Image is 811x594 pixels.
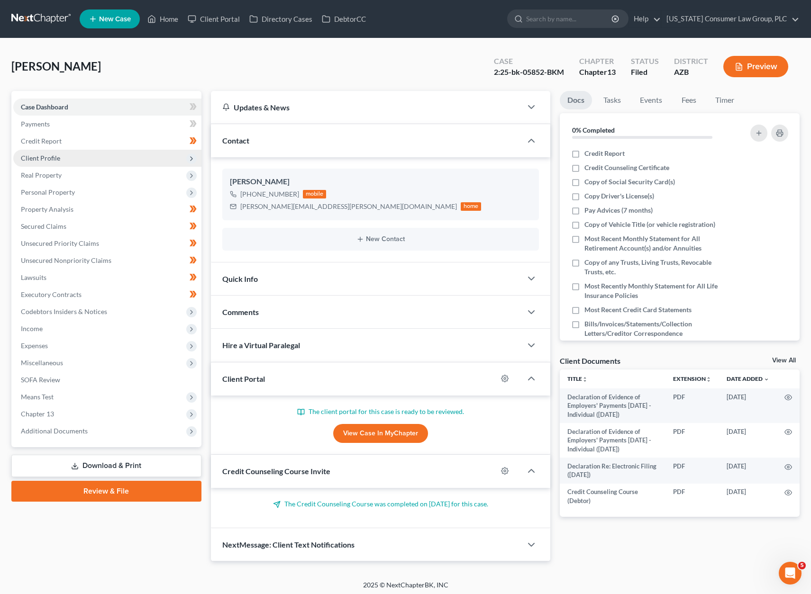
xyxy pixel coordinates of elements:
a: Events [632,91,670,109]
td: [DATE] [719,423,777,458]
p: The client portal for this case is ready to be reviewed. [222,407,539,416]
span: Property Analysis [21,205,73,213]
span: 13 [607,67,616,76]
a: Docs [560,91,592,109]
td: Declaration of Evidence of Employers' Payments [DATE] - Individual ([DATE]) [560,388,665,423]
a: View All [772,357,796,364]
i: unfold_more [582,377,588,382]
span: Quick Info [222,274,258,283]
span: Miscellaneous [21,359,63,367]
span: Most Recent Credit Card Statements [584,305,692,315]
td: PDF [665,458,719,484]
div: 2:25-bk-05852-BKM [494,67,564,78]
a: Download & Print [11,455,201,477]
td: PDF [665,484,719,510]
span: Most Recent Monthly Statement for All Retirement Account(s) and/or Annuities [584,234,731,253]
td: Declaration of Evidence of Employers' Payments [DATE] - Individual ([DATE]) [560,423,665,458]
a: Unsecured Priority Claims [13,235,201,252]
td: PDF [665,423,719,458]
div: Updates & News [222,102,510,112]
div: Chapter [579,56,616,67]
button: New Contact [230,235,531,243]
span: Credit Report [584,149,625,158]
span: Additional Documents [21,427,88,435]
a: Client Portal [183,10,245,27]
span: Most Recently Monthly Statement for All Life Insurance Policies [584,281,731,300]
div: Client Documents [560,356,620,366]
a: Timer [708,91,742,109]
div: home [461,202,482,211]
strong: 0% Completed [572,126,615,134]
a: View Case in MyChapter [333,424,428,443]
span: NextMessage: Client Text Notifications [222,540,355,549]
a: Date Added expand_more [727,375,769,382]
span: Comments [222,307,259,316]
span: Real Property [21,171,62,179]
div: AZB [674,67,708,78]
a: Payments [13,116,201,133]
a: Extensionunfold_more [673,375,711,382]
a: Tasks [596,91,629,109]
span: Pay Advices (7 months) [584,206,653,215]
a: DebtorCC [317,10,371,27]
span: Executory Contracts [21,290,82,298]
span: Unsecured Priority Claims [21,239,99,247]
span: Credit Counseling Course Invite [222,467,330,476]
span: 5 [798,562,806,569]
a: Home [143,10,183,27]
span: SOFA Review [21,376,60,384]
span: Codebtors Insiders & Notices [21,307,107,315]
span: Secured Claims [21,222,66,230]
span: Bills/Invoices/Statements/Collection Letters/Creditor Correspondence [584,319,731,338]
a: SOFA Review [13,371,201,388]
span: Copy of Social Security Card(s) [584,177,675,187]
i: expand_more [764,377,769,382]
span: Chapter 13 [21,410,54,418]
a: Titleunfold_more [567,375,588,382]
div: Chapter [579,67,616,78]
span: Hire a Virtual Paralegal [222,341,300,350]
div: mobile [303,190,327,198]
td: [DATE] [719,458,777,484]
span: Lawsuits [21,273,46,281]
span: Contact [222,136,249,145]
a: Case Dashboard [13,99,201,116]
a: [US_STATE] Consumer Law Group, PLC [662,10,799,27]
span: Payments [21,120,50,128]
span: Copy of any Trusts, Living Trusts, Revocable Trusts, etc. [584,258,731,277]
span: Copy of Vehicle Title (or vehicle registration) [584,220,715,229]
a: Directory Cases [245,10,317,27]
span: Client Profile [21,154,60,162]
td: PDF [665,388,719,423]
input: Search by name... [526,10,613,27]
p: The Credit Counseling Course was completed on [DATE] for this case. [222,499,539,509]
span: Copy Driver's License(s) [584,191,654,201]
iframe: Intercom live chat [779,562,802,585]
div: Filed [631,67,659,78]
div: [PERSON_NAME][EMAIL_ADDRESS][PERSON_NAME][DOMAIN_NAME] [240,202,457,211]
span: Income [21,324,43,333]
div: Status [631,56,659,67]
a: Lawsuits [13,269,201,286]
span: Means Test [21,393,54,401]
div: [PERSON_NAME] [230,176,531,188]
span: New Case [99,16,131,23]
span: Credit Report [21,137,62,145]
i: unfold_more [706,377,711,382]
a: Credit Report [13,133,201,150]
div: District [674,56,708,67]
span: Expenses [21,342,48,350]
a: Fees [674,91,704,109]
td: [DATE] [719,388,777,423]
a: Secured Claims [13,218,201,235]
td: Credit Counseling Course (Debtor) [560,484,665,510]
a: Executory Contracts [13,286,201,303]
td: [DATE] [719,484,777,510]
span: [PERSON_NAME] [11,59,101,73]
a: Property Analysis [13,201,201,218]
span: Personal Property [21,188,75,196]
span: Unsecured Nonpriority Claims [21,256,111,264]
div: Case [494,56,564,67]
a: Unsecured Nonpriority Claims [13,252,201,269]
span: Credit Counseling Certificate [584,163,669,172]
